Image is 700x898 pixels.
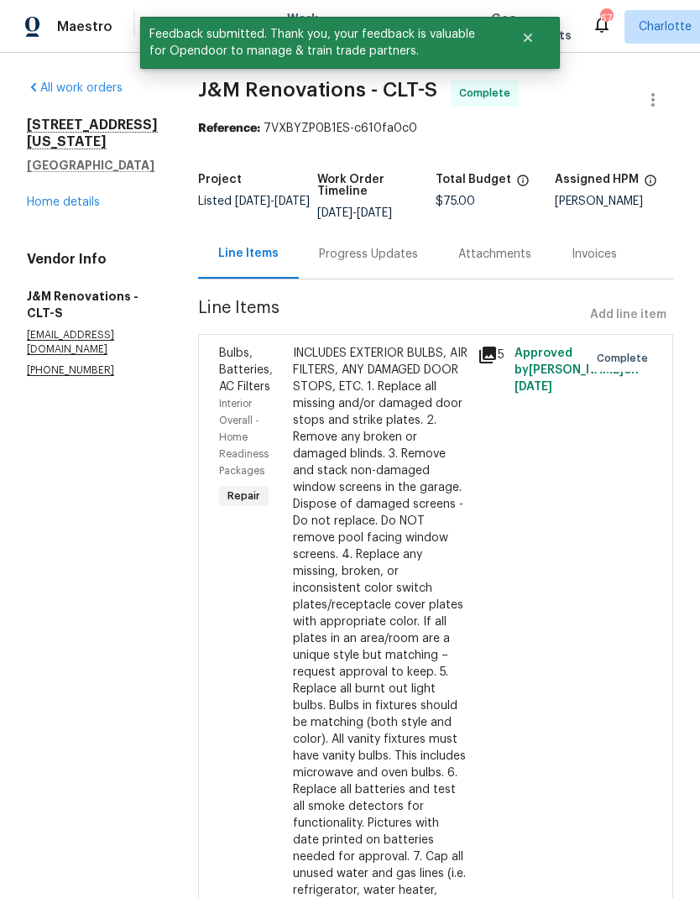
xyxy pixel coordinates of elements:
[140,17,500,69] span: Feedback submitted. Thank you, your feedback is valuable for Opendoor to manage & train trade par...
[198,123,260,134] b: Reference:
[235,196,310,207] span: -
[436,174,511,185] h5: Total Budget
[555,196,674,207] div: [PERSON_NAME]
[198,300,583,331] span: Line Items
[515,381,552,393] span: [DATE]
[221,488,267,504] span: Repair
[198,120,673,137] div: 7VXBYZP0B1ES-c610fa0c0
[555,174,639,185] h5: Assigned HPM
[274,196,310,207] span: [DATE]
[600,10,612,27] div: 67
[597,350,655,367] span: Complete
[500,21,556,55] button: Close
[317,174,436,197] h5: Work Order Timeline
[644,174,657,196] span: The hpm assigned to this work order.
[572,246,617,263] div: Invoices
[27,251,158,268] h4: Vendor Info
[459,85,517,102] span: Complete
[198,196,310,207] span: Listed
[317,207,392,219] span: -
[219,399,269,476] span: Interior Overall - Home Readiness Packages
[491,10,572,44] span: Geo Assignments
[198,80,437,100] span: J&M Renovations - CLT-S
[57,18,112,35] span: Maestro
[287,10,330,44] span: Work Orders
[515,347,639,393] span: Approved by [PERSON_NAME] on
[218,245,279,262] div: Line Items
[235,196,270,207] span: [DATE]
[436,196,475,207] span: $75.00
[27,196,100,208] a: Home details
[357,207,392,219] span: [DATE]
[27,82,123,94] a: All work orders
[639,18,692,35] span: Charlotte
[198,174,242,185] h5: Project
[319,246,418,263] div: Progress Updates
[478,345,504,365] div: 5
[458,246,531,263] div: Attachments
[27,288,158,321] h5: J&M Renovations - CLT-S
[219,347,273,393] span: Bulbs, Batteries, AC Filters
[317,207,353,219] span: [DATE]
[516,174,530,196] span: The total cost of line items that have been proposed by Opendoor. This sum includes line items th...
